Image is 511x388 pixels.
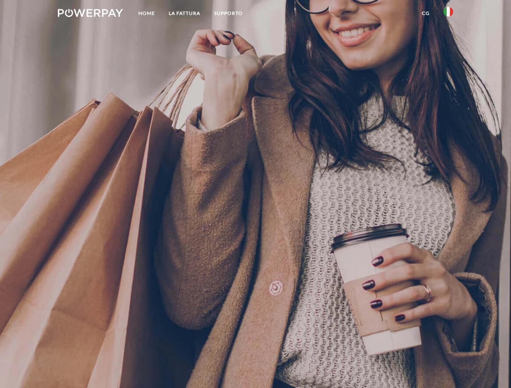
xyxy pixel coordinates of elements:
[415,6,437,21] a: CG
[162,6,207,21] a: LA FATTURA
[207,6,250,21] a: Supporto
[131,6,162,21] a: Home
[58,9,123,17] img: logo-powerpay-white.svg
[443,7,453,17] img: it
